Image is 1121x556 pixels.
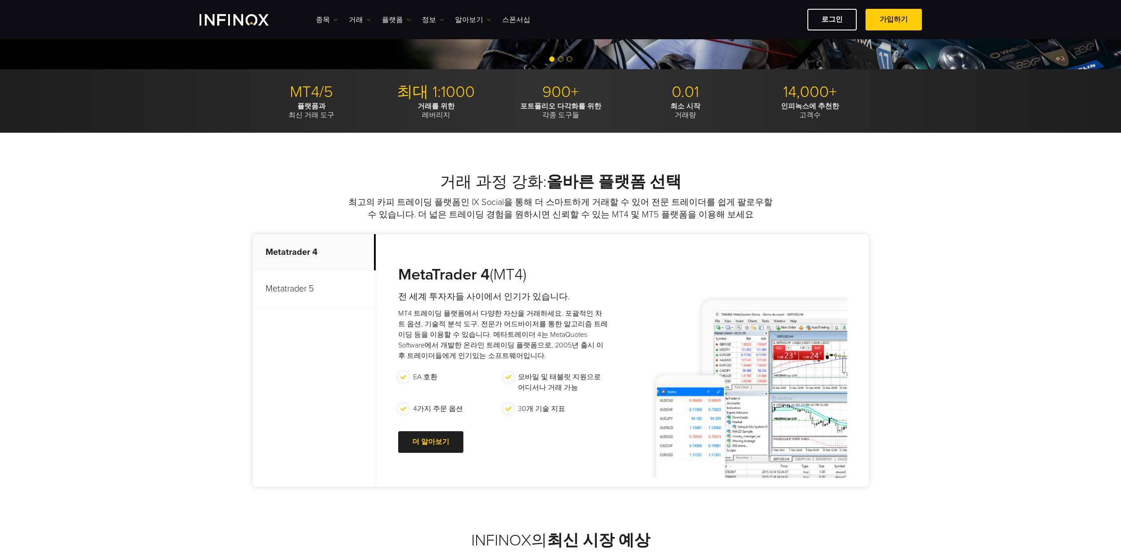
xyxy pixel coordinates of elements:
[398,265,490,284] strong: MetaTrader 4
[413,403,463,414] p: 4가지 주문 옵션
[502,82,620,102] p: 900+
[252,82,370,102] p: MT4/5
[549,56,555,62] span: Go to slide 1
[252,102,370,119] p: 최신 거래 도구
[626,102,744,119] p: 거래량
[252,531,869,550] h2: INFINOX의
[502,15,530,25] a: 스폰서십
[518,403,565,414] p: 30개 기술 지표
[558,56,563,62] span: Go to slide 2
[751,102,869,119] p: 고객수
[200,14,289,26] a: INFINOX Logo
[547,531,650,550] strong: 최신 시장 예상
[626,82,744,102] p: 0.01
[807,9,857,30] a: 로그인
[252,234,376,271] p: Metatrader 4
[252,172,869,192] h2: 거래 과정 강화:
[349,15,371,25] a: 거래
[413,372,437,382] p: EA 호환
[377,82,495,102] p: 최대 1:1000
[670,102,700,111] strong: 최소 시작
[398,265,608,284] h3: (MT4)
[422,15,444,25] a: 정보
[751,82,869,102] p: 14,000+
[252,271,376,307] p: Metatrader 5
[316,15,338,25] a: 종목
[297,102,326,111] strong: 플랫폼과
[781,102,839,111] strong: 인피녹스에 추천한
[866,9,922,30] a: 가입하기
[520,102,601,111] strong: 포트폴리오 다각화를 위한
[377,102,495,119] p: 레버리지
[398,308,608,361] p: MT4 트레이딩 플랫폼에서 다양한 자산을 거래하세요. 포괄적인 차트 옵션, 기술적 분석 도구, 전문가 어드바이저를 통한 알고리즘 트레이딩 등을 이용할 수 있습니다. 메타트레이...
[347,196,774,221] p: 최고의 카피 트레이딩 플랫폼인 IX Social을 통해 더 스마트하게 거래할 수 있어 전문 트레이더를 쉽게 팔로우할 수 있습니다. 더 넓은 트레이딩 경험을 원하시면 신뢰할 수...
[547,172,681,191] strong: 올바른 플랫폼 선택
[518,372,604,393] p: 모바일 및 태블릿 지원으로 어디서나 거래 가능
[382,15,411,25] a: 플랫폼
[455,15,491,25] a: 알아보기
[502,102,620,119] p: 각종 도구들
[398,291,608,303] h4: 전 세계 투자자들 사이에서 인기가 있습니다.
[398,431,463,453] a: 더 알아보기
[567,56,572,62] span: Go to slide 3
[418,102,455,111] strong: 거래를 위한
